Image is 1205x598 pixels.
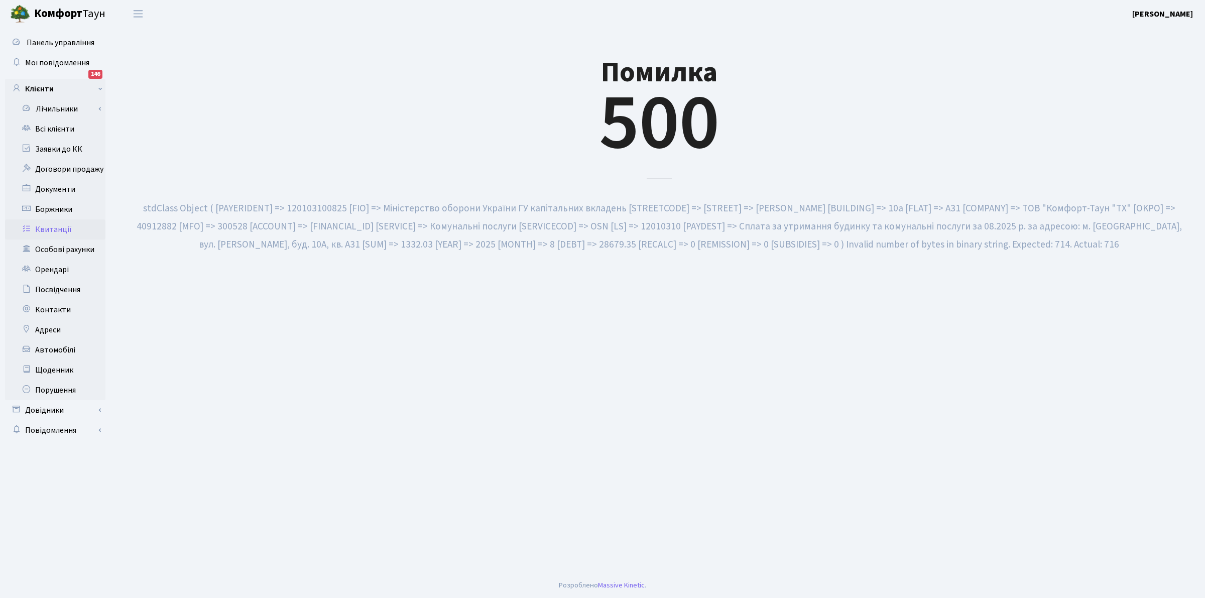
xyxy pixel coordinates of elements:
[601,53,717,92] small: Помилка
[27,37,94,48] span: Панель управління
[5,199,105,219] a: Боржники
[5,139,105,159] a: Заявки до КК
[137,201,1182,252] small: stdClass Object ( [PAYERIDENT] => 120103100825 [FIO] => Міністерство оборони України ГУ капітальн...
[5,240,105,260] a: Особові рахунки
[5,159,105,179] a: Договори продажу
[1132,9,1193,20] b: [PERSON_NAME]
[5,420,105,440] a: Повідомлення
[5,79,105,99] a: Клієнти
[5,53,105,73] a: Мої повідомлення146
[34,6,105,23] span: Таун
[126,6,151,22] button: Переключити навігацію
[128,32,1190,179] div: 500
[10,4,30,24] img: logo.png
[25,57,89,68] span: Мої повідомлення
[598,580,645,590] a: Massive Kinetic
[12,99,105,119] a: Лічильники
[1132,8,1193,20] a: [PERSON_NAME]
[5,33,105,53] a: Панель управління
[5,219,105,240] a: Квитанції
[5,280,105,300] a: Посвідчення
[559,580,646,591] div: Розроблено .
[88,70,102,79] div: 146
[5,260,105,280] a: Орендарі
[5,400,105,420] a: Довідники
[5,300,105,320] a: Контакти
[5,360,105,380] a: Щоденник
[5,340,105,360] a: Автомобілі
[5,320,105,340] a: Адреси
[5,119,105,139] a: Всі клієнти
[5,179,105,199] a: Документи
[34,6,82,22] b: Комфорт
[5,380,105,400] a: Порушення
